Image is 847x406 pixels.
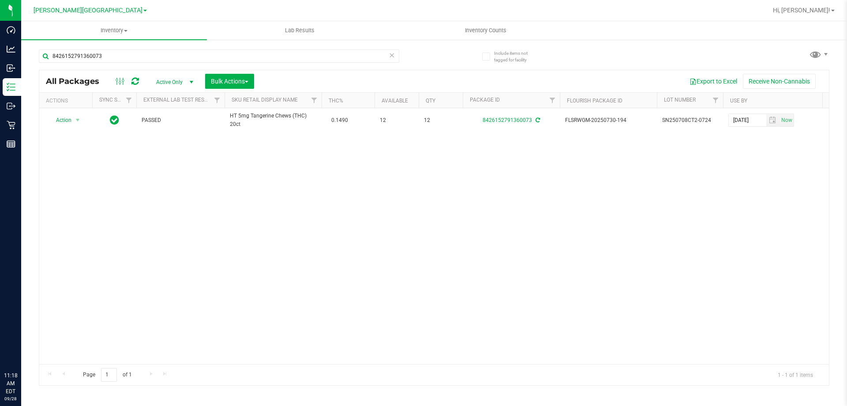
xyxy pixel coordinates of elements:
a: THC% [329,98,343,104]
span: 12 [380,116,413,125]
p: 11:18 AM EDT [4,372,17,395]
span: select [779,114,794,126]
a: 8426152791360073 [483,117,532,123]
a: Lot Number [664,97,696,103]
span: Set Current date [779,114,794,127]
span: HT 5mg Tangerine Chews (THC) 20ct [230,112,316,129]
a: Filter [210,93,225,108]
span: Hi, [PERSON_NAME]! [773,7,830,14]
inline-svg: Reports [7,140,15,148]
a: Filter [307,93,322,108]
iframe: Resource center unread badge [26,334,37,345]
a: Qty [426,98,435,104]
span: In Sync [110,114,119,126]
input: Search Package ID, Item Name, SKU, Lot or Part Number... [39,49,399,63]
span: Clear [389,49,395,61]
a: Sku Retail Display Name [232,97,298,103]
iframe: Resource center [9,335,35,362]
button: Export to Excel [684,74,743,89]
span: Sync from Compliance System [534,117,540,123]
span: Inventory [21,27,207,34]
a: Inventory [21,21,207,40]
a: Lab Results [207,21,393,40]
inline-svg: Inbound [7,64,15,72]
span: Page of 1 [75,368,139,382]
a: Sync Status [99,97,133,103]
a: Filter [122,93,136,108]
p: 09/28 [4,395,17,402]
a: Package ID [470,97,500,103]
span: Bulk Actions [211,78,248,85]
inline-svg: Retail [7,121,15,129]
a: Filter [545,93,560,108]
span: FLSRWGM-20250730-194 [565,116,652,125]
span: All Packages [46,76,108,86]
span: 0.1490 [327,114,352,127]
a: Available [382,98,408,104]
span: select [72,114,83,126]
span: SN250708CT2-0724 [662,116,718,125]
a: External Lab Test Result [143,97,213,103]
a: Filter [708,93,723,108]
span: [PERSON_NAME][GEOGRAPHIC_DATA] [34,7,142,14]
input: 1 [101,368,117,382]
div: Actions [46,98,89,104]
span: Include items not tagged for facility [494,50,538,63]
inline-svg: Outbound [7,102,15,110]
inline-svg: Dashboard [7,26,15,34]
span: PASSED [142,116,219,125]
span: 1 - 1 of 1 items [771,368,820,381]
a: Inventory Counts [393,21,578,40]
span: Lab Results [273,27,326,34]
a: Flourish Package ID [567,98,622,104]
a: Use By [730,98,747,104]
inline-svg: Analytics [7,45,15,53]
span: Action [48,114,72,126]
button: Bulk Actions [205,74,254,89]
span: select [766,114,779,126]
span: Inventory Counts [453,27,518,34]
span: 12 [424,116,457,125]
button: Receive Non-Cannabis [743,74,816,89]
inline-svg: Inventory [7,83,15,91]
